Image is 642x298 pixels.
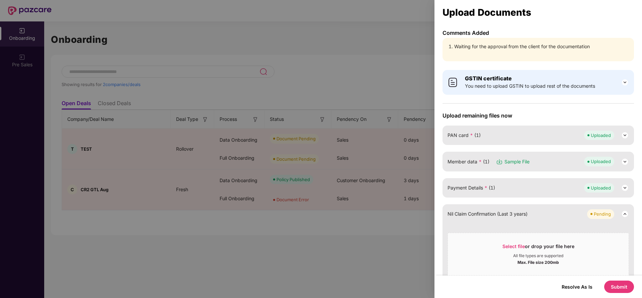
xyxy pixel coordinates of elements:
div: Max. File size 200mb [517,258,559,265]
span: PAN card (1) [448,132,481,139]
div: Uploaded [591,132,611,139]
img: svg+xml;base64,PHN2ZyB3aWR0aD0iMTYiIGhlaWdodD0iMTciIHZpZXdCb3g9IjAgMCAxNiAxNyIgZmlsbD0ibm9uZSIgeG... [496,158,503,165]
div: or drop your file here [502,243,574,253]
button: Resolve As Is [555,282,599,291]
img: svg+xml;base64,PHN2ZyB3aWR0aD0iMjQiIGhlaWdodD0iMjQiIHZpZXdCb3g9IjAgMCAyNCAyNCIgZmlsbD0ibm9uZSIgeG... [621,78,629,86]
span: Payment Details (1) [448,184,495,192]
img: svg+xml;base64,PHN2ZyB3aWR0aD0iMjQiIGhlaWdodD0iMjQiIHZpZXdCb3g9IjAgMCAyNCAyNCIgZmlsbD0ibm9uZSIgeG... [621,131,629,139]
span: Nil Claim Confirmation (Last 3 years) [448,210,528,218]
div: All file types are supported [513,253,563,258]
img: svg+xml;base64,PHN2ZyB3aWR0aD0iMjQiIGhlaWdodD0iMjQiIHZpZXdCb3g9IjAgMCAyNCAyNCIgZmlsbD0ibm9uZSIgeG... [621,184,629,192]
div: Upload Documents [443,9,634,16]
span: Member data (1) [448,158,489,165]
li: Waiting for the approval from the client for the documentation [454,43,629,50]
b: GSTIN certificate [465,75,512,82]
p: Comments Added [443,29,634,36]
span: Select file [502,243,525,249]
span: Upload remaining files now [443,112,634,119]
img: svg+xml;base64,PHN2ZyB3aWR0aD0iMjQiIGhlaWdodD0iMjQiIHZpZXdCb3g9IjAgMCAyNCAyNCIgZmlsbD0ibm9uZSIgeG... [621,158,629,166]
div: Uploaded [591,158,611,165]
img: svg+xml;base64,PHN2ZyB4bWxucz0iaHR0cDovL3d3dy53My5vcmcvMjAwMC9zdmciIHdpZHRoPSI0MCIgaGVpZ2h0PSI0MC... [448,77,458,88]
span: Sample File [504,158,530,165]
div: Uploaded [591,184,611,191]
span: You need to upload GSTIN to upload rest of the documents [465,82,595,90]
button: Submit [604,281,634,293]
div: Pending [594,211,611,217]
span: Select fileor drop your file hereAll file types are supportedMax. File size 200mb [448,238,629,270]
img: svg+xml;base64,PHN2ZyB3aWR0aD0iMjQiIGhlaWdodD0iMjQiIHZpZXdCb3g9IjAgMCAyNCAyNCIgZmlsbD0ibm9uZSIgeG... [621,210,629,218]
